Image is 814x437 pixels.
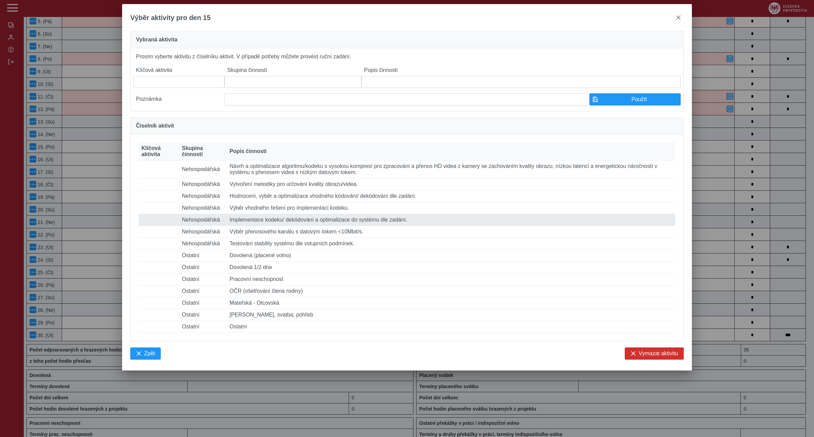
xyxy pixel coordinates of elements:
[179,160,227,178] td: Nehospodářská
[227,190,675,202] td: Hodnocení, výběr a optimalizace vhodného kódování/ dekódování dle zadání.
[227,285,675,297] td: OČR (ošetřování člena rodiny)
[179,202,227,214] td: Nehospodářská
[227,309,675,321] td: [PERSON_NAME], svatba, pohřeb
[179,178,227,190] td: Nehospodářská
[130,48,684,111] div: Prosím vyberte aktivitu z číselníku aktivit. V případě potřeby můžete provést ruční zadání.
[179,238,227,250] td: Nehospodářská
[227,214,675,226] td: Implementace kodeku/ dekódování a optimalizace do systému dle zadání.
[136,123,174,129] span: Číselník aktivit
[144,350,155,357] span: Zpět
[179,226,227,238] td: Nehospodářská
[362,64,681,76] label: Popis činnosti
[227,160,675,178] td: Návrh a optimalizace algoritmu/kodeku s vysokou kompresí pro zpracování a přenos HD videa z kamer...
[639,350,678,357] span: Vymazat aktivitu
[227,202,675,214] td: Výběr vhodného řešení pro implementaci kodeku.
[141,145,176,157] span: Klíčová aktivita
[227,321,675,333] td: Ostatní
[227,262,675,273] td: Dovolená 1/2 dne
[179,214,227,226] td: Nehospodářská
[179,262,227,273] td: Ostatní
[179,190,227,202] td: Nehospodářská
[601,96,678,102] span: Použít
[179,250,227,262] td: Ostatní
[136,37,177,42] span: Vybraná aktivita
[133,64,225,76] label: Klíčová aktivita
[179,321,227,333] td: Ostatní
[227,297,675,309] td: Mateřská - Otcovská
[625,347,684,360] button: Vymazat aktivitu
[227,238,675,250] td: Testování stability systému dle vstupních podmínek.
[182,145,224,157] span: Skupina činností
[227,226,675,238] td: Výběr přenosového kanálu s datovým tokem <10Mbit/s.
[179,297,227,309] td: Ostatní
[179,309,227,321] td: Ostatní
[179,273,227,285] td: Ostatní
[227,178,675,190] td: Vytvoření metodiky pro určování kvality obrazu/videa.
[133,93,225,106] label: Poznámka
[230,148,267,154] span: Popis činnosti
[130,347,161,360] button: Zpět
[589,93,681,106] button: Použít
[179,285,227,297] td: Ostatní
[130,14,211,22] span: Výběr aktivity pro den 15
[227,250,675,262] td: Dovolená (placené volno)
[225,64,362,76] label: Skupina činností
[673,12,684,23] button: close
[227,273,675,285] td: Pracovní neschopnost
